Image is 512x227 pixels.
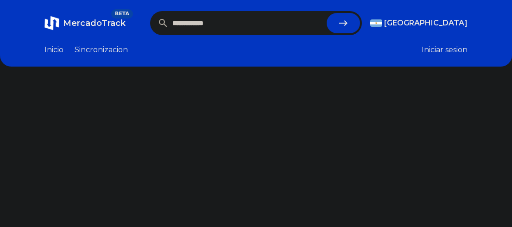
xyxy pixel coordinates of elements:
[384,18,468,29] span: [GEOGRAPHIC_DATA]
[44,16,59,31] img: MercadoTrack
[44,16,126,31] a: MercadoTrackBETA
[111,9,133,18] span: BETA
[75,44,128,55] a: Sincronizacion
[370,18,468,29] button: [GEOGRAPHIC_DATA]
[422,44,468,55] button: Iniciar sesion
[44,44,63,55] a: Inicio
[370,19,382,27] img: Argentina
[63,18,126,28] span: MercadoTrack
